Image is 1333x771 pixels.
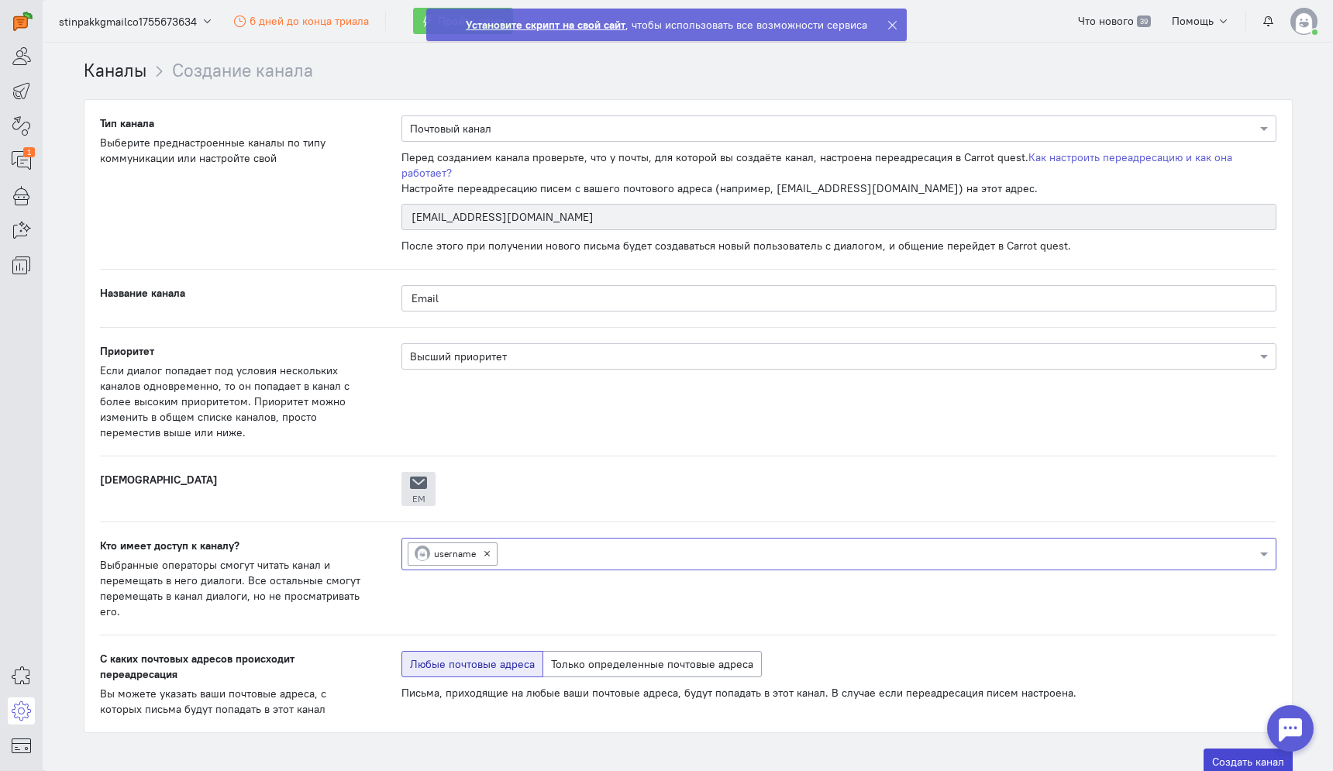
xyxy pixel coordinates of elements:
button: username [408,542,498,566]
label: Только определенные почтовые адреса [542,651,762,677]
a: Как настроить переадресацию и как она работает? [401,150,1232,180]
div: Если диалог попадает под условия нескольких каналов одновременно, то он попадает в канал с более ... [100,363,371,440]
nav: breadcrumb [84,58,1293,84]
button: Помощь [1163,8,1238,34]
label: Кто имеет доступ к каналу? [100,538,239,553]
a: 1 [8,147,35,174]
label: Приоритет [100,343,154,359]
div: Настройте переадресацию писем с вашего почтового адреса (например, [EMAIL_ADDRESS][DOMAIN_NAME]) ... [401,181,1276,196]
span: Что нового [1078,14,1134,28]
small: Em [412,494,425,504]
strong: Установите скрипт на свой сайт [466,18,625,32]
span: username [434,547,476,561]
span: 6 дней до конца триала [250,14,369,28]
div: Вы можете указать ваши почтовые адреса, с которых письма будут попадать в этот канал [100,686,371,717]
div: Выберите преднастроенные каналы по типу коммуникации или настройте свой [100,135,371,166]
a: Каналы [84,59,146,81]
div: Перед созданием канала проверьте, что у почты, для которой вы создаёте канал, настроена переадрес... [401,150,1276,181]
span: 39 [1137,15,1150,28]
div: После этого при получении нового письма будет создаваться новый пользователь с диалогом, и общени... [401,238,1276,253]
img: carrot-quest.svg [13,12,33,31]
span: Почтовый канал [410,122,491,136]
img: default-v4.png [1290,8,1317,35]
span: Помощь [1172,14,1214,28]
button: Пройти демо [413,8,513,34]
label: Любые почтовые адреса [401,651,543,677]
li: Создание канала [146,58,313,84]
div: 1 [23,147,35,157]
div: Выбранные операторы смогут читать канал и перемещать в него диалоги. Все остальные смогут перемещ... [100,557,371,619]
input: Например, "Канал про оплату" [401,285,1276,311]
div: , чтобы использовать все возможности сервиса [466,17,867,33]
label: Название канала [100,285,185,301]
a: Что нового 39 [1069,8,1159,34]
img: default-v4.png [415,546,430,561]
span: Высший приоритет [410,349,507,363]
label: Тип канала [100,115,154,131]
label: С каких почтовых адресов происходит переадресация [100,651,371,682]
div: Письма, приходящие на любые ваши почтовые адреса, будут попадать в этот канал. В случае если пере... [401,685,1276,700]
button: stinpakkgmailco1755673634 [50,7,222,35]
label: [DEMOGRAPHIC_DATA] [100,472,218,487]
span: stinpakkgmailco1755673634 [59,14,197,29]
